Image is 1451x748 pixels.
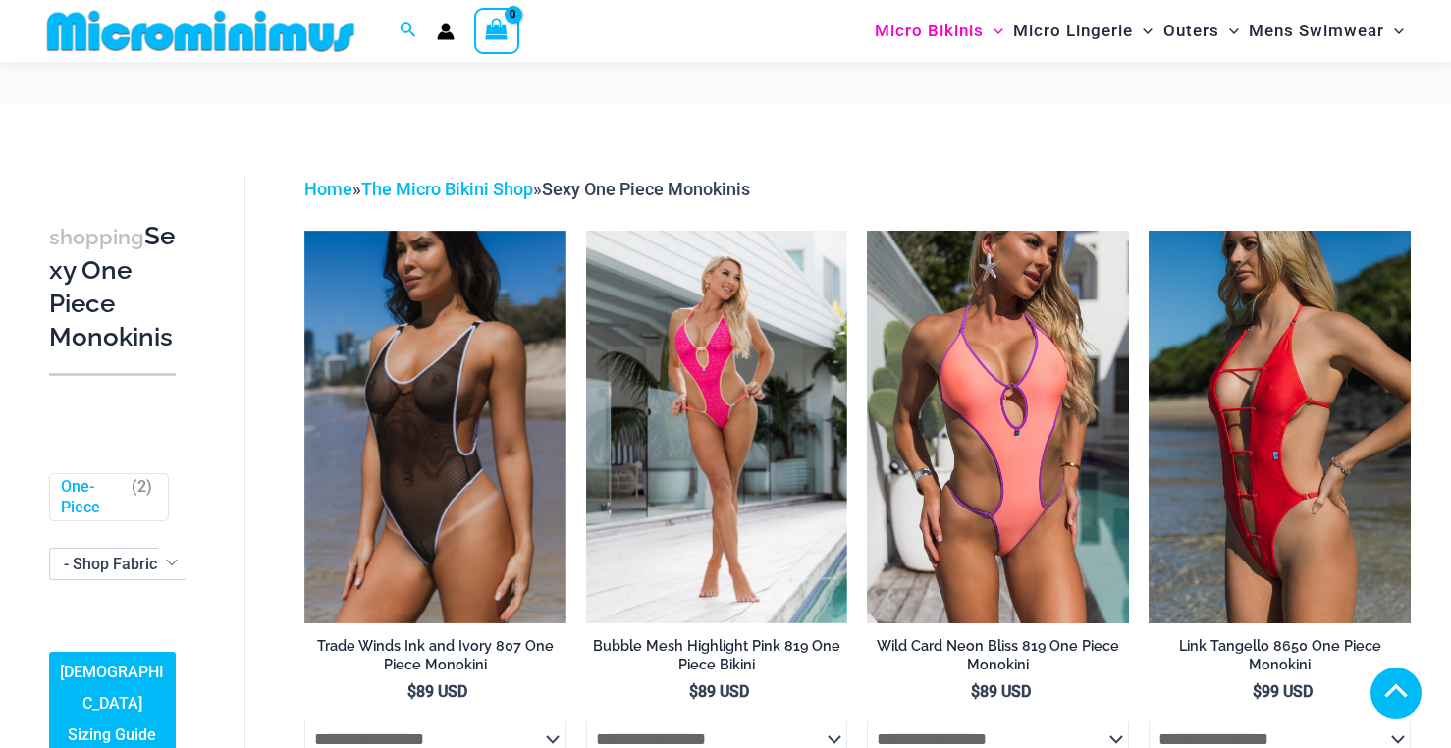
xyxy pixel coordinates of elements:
[137,477,146,496] span: 2
[1013,6,1133,56] span: Micro Lingerie
[689,682,698,701] span: $
[1384,6,1404,56] span: Menu Toggle
[586,231,848,623] a: Bubble Mesh Highlight Pink 819 One Piece 01Bubble Mesh Highlight Pink 819 One Piece 03Bubble Mesh...
[407,682,467,701] bdi: 89 USD
[867,637,1129,681] a: Wild Card Neon Bliss 819 One Piece Monokini
[875,6,984,56] span: Micro Bikinis
[1163,6,1219,56] span: Outers
[1253,682,1262,701] span: $
[407,682,416,701] span: $
[984,6,1003,56] span: Menu Toggle
[474,8,519,53] a: View Shopping Cart, empty
[64,555,195,573] span: - Shop Fabric Type
[304,637,566,673] h2: Trade Winds Ink and Ivory 807 One Piece Monokini
[867,637,1129,673] h2: Wild Card Neon Bliss 819 One Piece Monokini
[304,179,750,199] span: » »
[400,19,417,43] a: Search icon link
[1008,6,1157,56] a: Micro LingerieMenu ToggleMenu Toggle
[542,179,750,199] span: Sexy One Piece Monokinis
[61,477,123,518] a: One-Piece
[867,231,1129,623] img: Wild Card Neon Bliss 819 One Piece 04
[586,637,848,681] a: Bubble Mesh Highlight Pink 819 One Piece Bikini
[304,231,566,623] a: Tradewinds Ink and Ivory 807 One Piece 03Tradewinds Ink and Ivory 807 One Piece 04Tradewinds Ink ...
[1158,6,1244,56] a: OutersMenu ToggleMenu Toggle
[1149,231,1411,623] a: Link Tangello 8650 One Piece Monokini 11Link Tangello 8650 One Piece Monokini 12Link Tangello 865...
[867,3,1412,59] nav: Site Navigation
[586,637,848,673] h2: Bubble Mesh Highlight Pink 819 One Piece Bikini
[39,9,362,53] img: MM SHOP LOGO FLAT
[50,549,186,579] span: - Shop Fabric Type
[867,231,1129,623] a: Wild Card Neon Bliss 819 One Piece 04Wild Card Neon Bliss 819 One Piece 05Wild Card Neon Bliss 81...
[870,6,1008,56] a: Micro BikinisMenu ToggleMenu Toggle
[304,637,566,681] a: Trade Winds Ink and Ivory 807 One Piece Monokini
[361,179,533,199] a: The Micro Bikini Shop
[1133,6,1153,56] span: Menu Toggle
[586,231,848,623] img: Bubble Mesh Highlight Pink 819 One Piece 01
[304,231,566,623] img: Tradewinds Ink and Ivory 807 One Piece 03
[1249,6,1384,56] span: Mens Swimwear
[689,682,749,701] bdi: 89 USD
[49,225,144,249] span: shopping
[304,179,352,199] a: Home
[1149,637,1411,681] a: Link Tangello 8650 One Piece Monokini
[971,682,980,701] span: $
[971,682,1031,701] bdi: 89 USD
[1219,6,1239,56] span: Menu Toggle
[1149,231,1411,623] img: Link Tangello 8650 One Piece Monokini 11
[437,23,455,40] a: Account icon link
[49,220,176,353] h3: Sexy One Piece Monokinis
[49,548,187,580] span: - Shop Fabric Type
[1253,682,1313,701] bdi: 99 USD
[132,477,152,518] span: ( )
[1149,637,1411,673] h2: Link Tangello 8650 One Piece Monokini
[1244,6,1409,56] a: Mens SwimwearMenu ToggleMenu Toggle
